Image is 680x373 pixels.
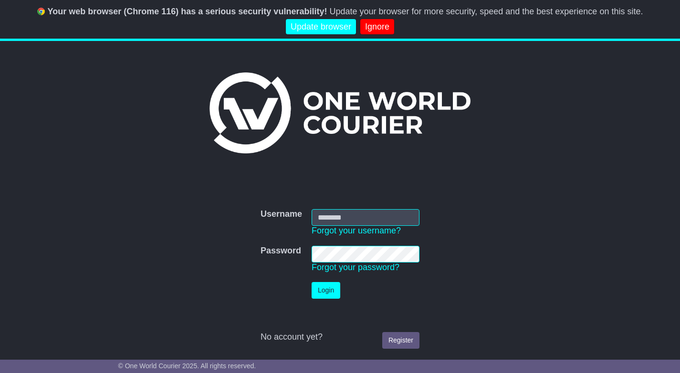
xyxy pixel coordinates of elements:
a: Ignore [360,19,394,35]
a: Update browser [286,19,356,35]
a: Register [382,332,419,349]
div: No account yet? [261,332,419,343]
span: Update your browser for more security, speed and the best experience on this site. [329,7,643,16]
img: One World [209,72,470,153]
b: Your web browser (Chrome 116) has a serious security vulnerability! [48,7,327,16]
label: Username [261,209,302,220]
label: Password [261,246,301,256]
a: Forgot your username? [312,226,401,235]
span: © One World Courier 2025. All rights reserved. [118,362,256,370]
a: Forgot your password? [312,262,399,272]
button: Login [312,282,340,299]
